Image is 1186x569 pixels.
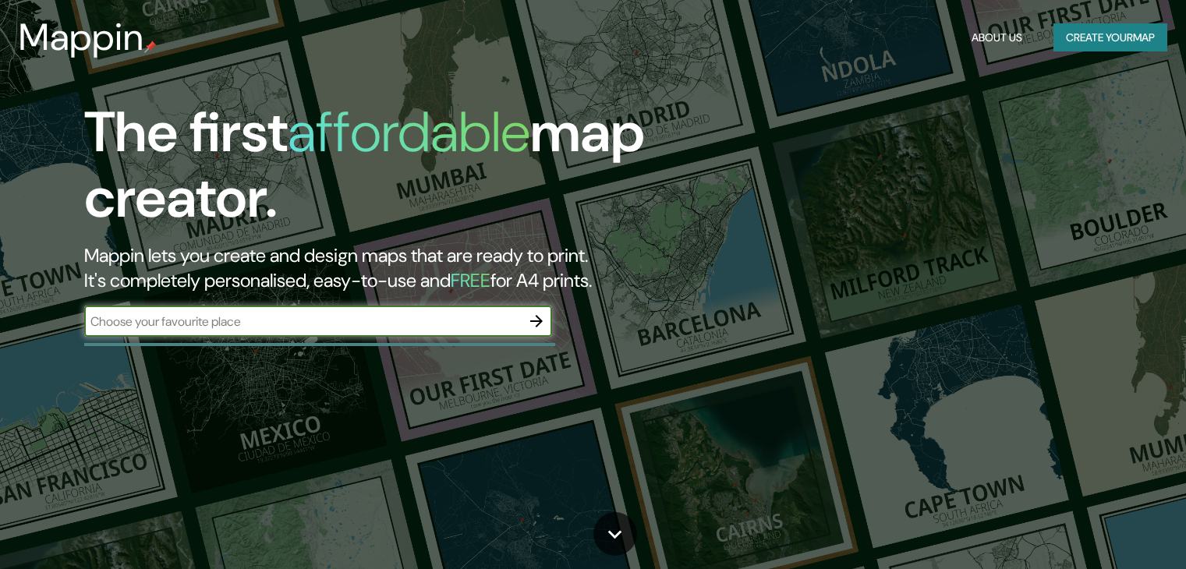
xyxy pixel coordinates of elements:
h1: affordable [288,96,530,168]
img: mappin-pin [144,41,157,53]
input: Choose your favourite place [84,313,521,330]
h5: FREE [451,268,490,292]
button: About Us [965,23,1028,52]
button: Create yourmap [1053,23,1167,52]
h1: The first map creator. [84,100,678,243]
h3: Mappin [19,16,144,59]
h2: Mappin lets you create and design maps that are ready to print. It's completely personalised, eas... [84,243,678,293]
